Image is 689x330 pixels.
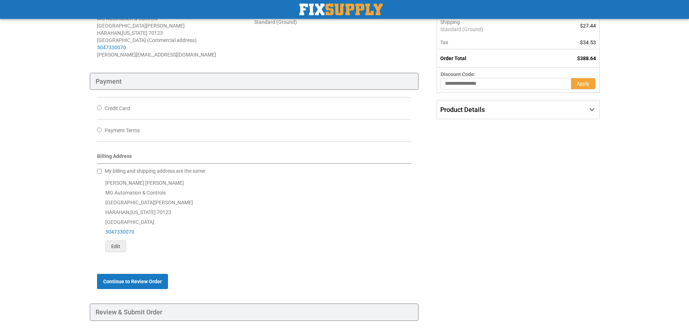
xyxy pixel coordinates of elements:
[441,71,475,77] span: Discount Code:
[299,4,383,15] a: store logo
[122,30,147,36] span: [US_STATE]
[105,241,126,252] button: Edit
[437,36,544,49] th: Tax
[577,81,589,87] span: Apply
[97,274,168,289] button: Continue to Review Order
[97,8,254,58] address: [PERSON_NAME] [PERSON_NAME] MG Automation & Controls [GEOGRAPHIC_DATA][PERSON_NAME] HARAHAN , 701...
[299,4,383,15] img: Fix Industrial Supply
[440,106,485,113] span: Product Details
[105,128,140,133] span: Payment Terms
[130,209,156,215] span: [US_STATE]
[580,39,596,45] span: $34.53
[577,55,596,61] span: $388.64
[105,168,205,174] span: My billing and shipping address are the same
[97,45,126,50] a: 5047330070
[97,52,216,58] span: [PERSON_NAME][EMAIL_ADDRESS][DOMAIN_NAME]
[580,23,596,29] span: $27.44
[254,18,411,26] div: Standard (Ground)
[440,26,540,33] span: Standard (Ground)
[105,229,134,235] a: 5047330070
[103,279,162,284] span: Continue to Review Order
[97,178,412,252] div: [PERSON_NAME] [PERSON_NAME] MG Automation & Controls [GEOGRAPHIC_DATA][PERSON_NAME] HARAHAN , 701...
[440,19,460,25] span: Shipping
[111,243,120,249] span: Edit
[105,105,130,111] span: Credit Card
[97,153,412,164] div: Billing Address
[440,55,466,61] strong: Order Total
[90,73,419,90] div: Payment
[571,78,596,89] button: Apply
[90,304,419,321] div: Review & Submit Order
